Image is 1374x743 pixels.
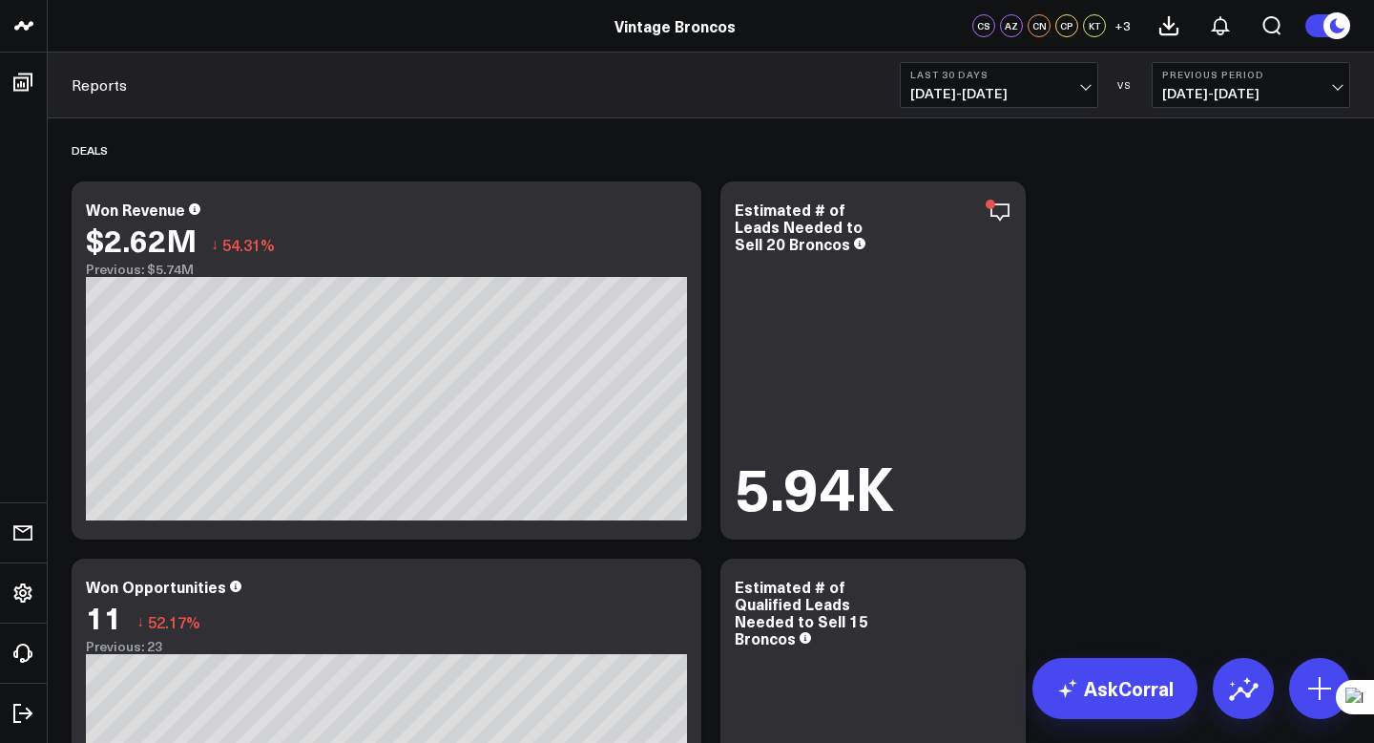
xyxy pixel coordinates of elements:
div: VS [1108,79,1142,91]
button: Last 30 Days[DATE]-[DATE] [900,62,1098,108]
div: Estimated # of Qualified Leads Needed to Sell 15 Broncos [735,576,868,648]
div: CS [972,14,995,37]
span: 54.31% [222,234,275,255]
a: AskCorral [1032,658,1197,719]
span: [DATE] - [DATE] [1162,86,1340,101]
span: [DATE] - [DATE] [910,86,1088,101]
div: CN [1028,14,1051,37]
button: +3 [1111,14,1134,37]
div: Deals [72,128,108,172]
div: Won Revenue [86,199,185,220]
div: Won Opportunities [86,576,226,597]
div: AZ [1000,14,1023,37]
a: Reports [72,74,127,96]
span: ↓ [211,232,219,257]
div: Previous: $5.74M [86,262,687,277]
a: Vintage Broncos [614,15,736,36]
div: 11 [86,600,122,634]
span: 52.17% [148,611,200,632]
div: 5.94K [735,456,894,516]
div: CP [1055,14,1078,37]
div: Estimated # of Leads Needed to Sell 20 Broncos [735,199,863,254]
span: ↓ [136,609,144,634]
b: Last 30 Days [910,69,1088,80]
div: KT [1083,14,1106,37]
div: $2.62M [86,223,197,257]
button: Previous Period[DATE]-[DATE] [1152,62,1350,108]
div: Previous: 23 [86,639,687,654]
b: Previous Period [1162,69,1340,80]
span: + 3 [1114,19,1131,32]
